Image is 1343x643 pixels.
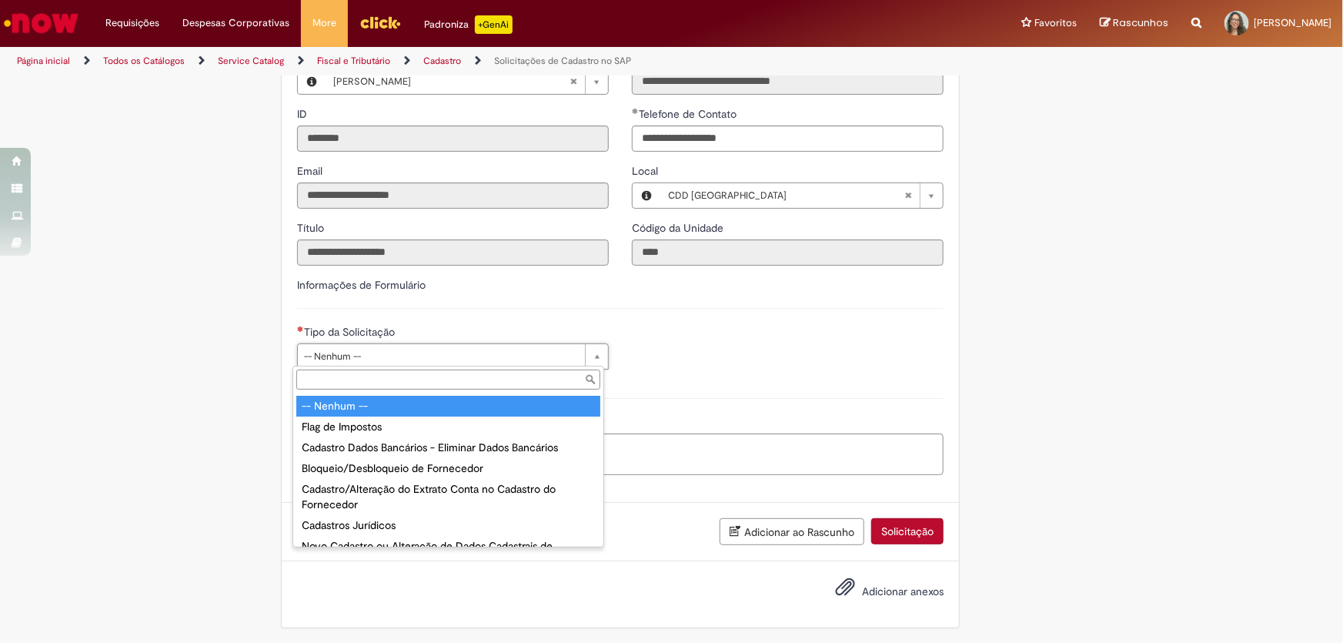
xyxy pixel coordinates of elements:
div: Bloqueio/Desbloqueio de Fornecedor [296,458,600,479]
ul: Tipo da Solicitação [293,393,603,547]
div: -- Nenhum -- [296,396,600,417]
div: Cadastros Jurídicos [296,515,600,536]
div: Flag de Impostos [296,417,600,437]
div: Cadastro/Alteração do Extrato Conta no Cadastro do Fornecedor [296,479,600,515]
div: Cadastro Dados Bancários - Eliminar Dados Bancários [296,437,600,458]
div: Novo Cadastro ou Alteração de Dados Cadastrais de Funcionário [296,536,600,572]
